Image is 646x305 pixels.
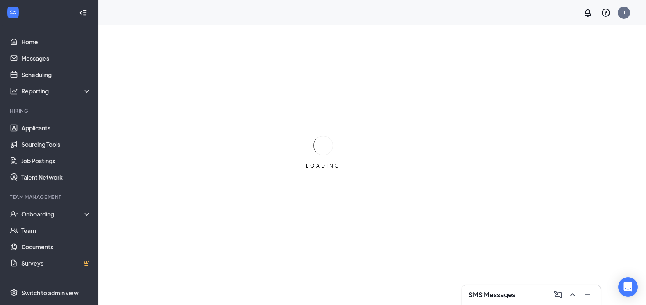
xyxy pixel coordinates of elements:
[10,210,18,218] svg: UserCheck
[10,107,90,114] div: Hiring
[21,136,91,152] a: Sourcing Tools
[21,34,91,50] a: Home
[303,162,344,169] div: LOADING
[553,290,563,300] svg: ComposeMessage
[21,50,91,66] a: Messages
[21,239,91,255] a: Documents
[618,277,638,297] div: Open Intercom Messenger
[21,66,91,83] a: Scheduling
[622,9,626,16] div: JL
[583,290,592,300] svg: Minimize
[21,120,91,136] a: Applicants
[21,289,79,297] div: Switch to admin view
[21,87,92,95] div: Reporting
[21,210,84,218] div: Onboarding
[10,87,18,95] svg: Analysis
[21,152,91,169] a: Job Postings
[21,169,91,185] a: Talent Network
[469,290,515,299] h3: SMS Messages
[79,9,87,17] svg: Collapse
[9,8,17,16] svg: WorkstreamLogo
[566,288,579,301] button: ChevronUp
[601,8,611,18] svg: QuestionInfo
[10,289,18,297] svg: Settings
[583,8,593,18] svg: Notifications
[21,222,91,239] a: Team
[568,290,578,300] svg: ChevronUp
[551,288,564,301] button: ComposeMessage
[10,193,90,200] div: Team Management
[581,288,594,301] button: Minimize
[21,255,91,271] a: SurveysCrown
